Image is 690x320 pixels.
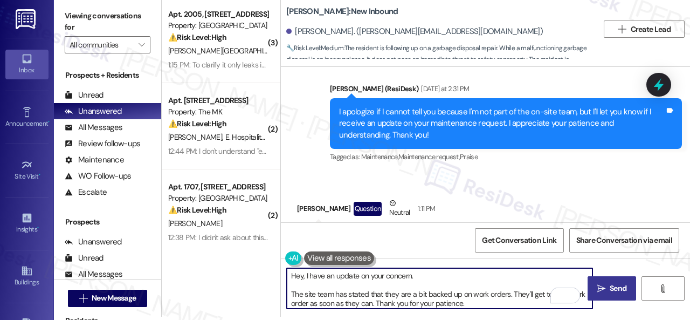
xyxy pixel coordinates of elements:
[70,36,133,53] input: All communities
[286,6,398,17] b: [PERSON_NAME]: New Inbound
[168,219,222,228] span: [PERSON_NAME]
[610,283,626,294] span: Send
[65,8,150,36] label: Viewing conversations for
[65,269,122,280] div: All Messages
[168,233,309,242] div: 12:38 PM: I didn't ask about this problem early
[286,44,343,52] strong: 🔧 Risk Level: Medium
[482,235,556,246] span: Get Conversation Link
[79,294,87,303] i: 
[168,181,268,193] div: Apt. 1707, [STREET_ADDRESS]
[65,138,140,149] div: Review follow-ups
[54,70,161,81] div: Prospects + Residents
[168,32,226,42] strong: ⚠️ Risk Level: High
[287,268,592,309] textarea: To enrich screen reader interactions, please activate Accessibility in Grammarly extension settings
[415,203,435,214] div: 1:11 PM
[168,9,268,20] div: Apt. 2005, [STREET_ADDRESS]
[65,236,122,248] div: Unanswered
[16,9,38,29] img: ResiDesk Logo
[618,25,626,33] i: 
[5,50,49,79] a: Inbox
[5,209,49,238] a: Insights •
[139,40,144,49] i: 
[659,284,667,293] i: 
[65,90,103,101] div: Unread
[168,132,225,142] span: [PERSON_NAME]
[54,216,161,228] div: Prospects
[39,171,40,179] span: •
[5,262,49,291] a: Buildings
[5,156,49,185] a: Site Visit •
[604,21,685,38] button: Create Lead
[65,106,122,117] div: Unanswered
[37,224,39,232] span: •
[168,46,291,56] span: [PERSON_NAME][GEOGRAPHIC_DATA]
[569,228,679,253] button: Share Conversation via email
[65,122,122,133] div: All Messages
[168,119,226,128] strong: ⚠️ Risk Level: High
[460,152,478,161] span: Praise
[330,83,682,98] div: [PERSON_NAME] (ResiDesk)
[65,253,103,264] div: Unread
[475,228,563,253] button: Get Conversation Link
[286,26,543,37] div: [PERSON_NAME]. ([PERSON_NAME][EMAIL_ADDRESS][DOMAIN_NAME])
[286,43,598,77] span: : The resident is following up on a garbage disposal repair. While a malfunctioning garbage dispo...
[225,132,275,142] span: E. Hospitality Llc
[597,284,605,293] i: 
[361,152,398,161] span: Maintenance ,
[168,20,268,31] div: Property: [GEOGRAPHIC_DATA]
[168,205,226,215] strong: ⚠️ Risk Level: High
[65,171,131,182] div: WO Follow-ups
[168,193,268,204] div: Property: [GEOGRAPHIC_DATA]
[297,198,649,224] div: [PERSON_NAME]
[588,276,636,301] button: Send
[168,106,268,118] div: Property: The MK
[65,154,124,166] div: Maintenance
[631,24,671,35] span: Create Lead
[339,106,665,141] div: I apologize if I cannot tell you because I'm not part of the on-site team, but I'll let you know ...
[168,146,411,156] div: 12:44 PM: I don't understand "escalation" What work order are you referring to?
[398,152,460,161] span: Maintenance request ,
[330,149,682,165] div: Tagged as:
[68,290,148,307] button: New Message
[418,83,469,94] div: [DATE] at 2:31 PM
[65,187,107,198] div: Escalate
[168,95,268,106] div: Apt. [STREET_ADDRESS]
[92,292,136,304] span: New Message
[387,198,412,220] div: Neutral
[576,235,672,246] span: Share Conversation via email
[48,118,50,126] span: •
[354,202,382,215] div: Question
